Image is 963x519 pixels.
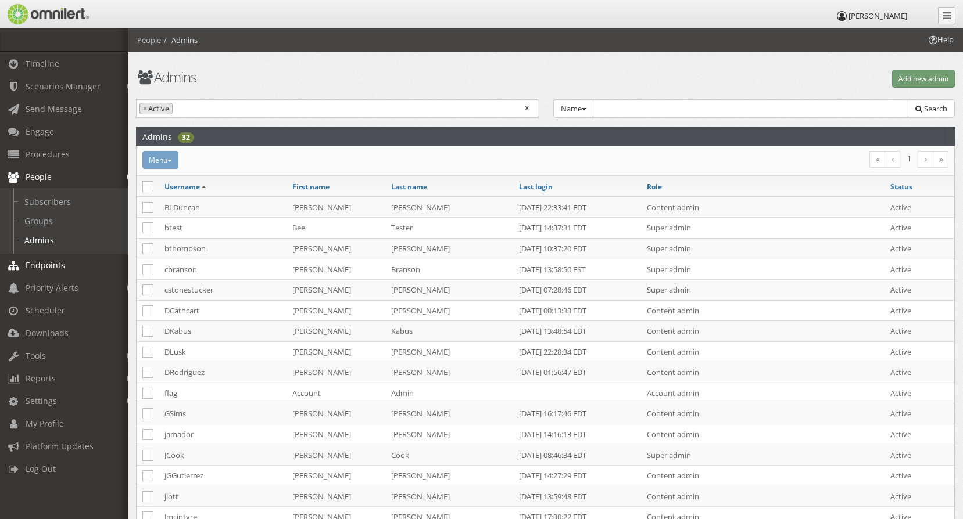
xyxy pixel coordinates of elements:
span: My Profile [26,418,64,429]
td: cstonestucker [159,280,287,301]
td: [DATE] 01:56:47 EDT [513,362,641,383]
td: btest [159,218,287,239]
td: [PERSON_NAME] [287,300,385,321]
td: Super admin [641,259,885,280]
td: Content admin [641,403,885,424]
a: First [869,151,885,168]
span: Endpoints [26,259,65,271]
td: [DATE] 14:16:13 EDT [513,424,641,445]
span: Settings [26,395,57,406]
td: [PERSON_NAME] [385,341,513,362]
button: Name [553,99,594,118]
span: [PERSON_NAME] [849,10,907,21]
td: flag [159,383,287,403]
td: jlott [159,486,287,507]
td: [DATE] 13:59:48 EDT [513,486,641,507]
span: Platform Updates [26,441,94,452]
td: Account [287,383,385,403]
div: 32 [178,132,194,143]
a: Collapse Menu [938,7,955,24]
td: [DATE] 10:37:20 EDT [513,238,641,259]
td: Active [885,300,954,321]
td: [PERSON_NAME] [385,280,513,301]
a: Username [164,182,200,192]
td: [PERSON_NAME] [287,197,385,218]
td: [PERSON_NAME] [287,259,385,280]
span: Log Out [26,463,56,474]
span: Search [924,103,947,114]
span: Priority Alerts [26,282,78,293]
td: Account admin [641,383,885,403]
td: [PERSON_NAME] [287,486,385,507]
td: JGGutierrez [159,466,287,486]
td: [PERSON_NAME] [287,280,385,301]
td: [DATE] 13:58:50 EST [513,259,641,280]
h2: Admins [142,127,172,146]
td: [DATE] 22:33:41 EDT [513,197,641,218]
td: Bee [287,218,385,239]
td: DRodriguez [159,362,287,383]
li: Admins [161,35,198,46]
span: Downloads [26,327,69,338]
td: [PERSON_NAME] [287,341,385,362]
td: Active [885,383,954,403]
td: [DATE] 14:37:31 EDT [513,218,641,239]
td: Active [885,197,954,218]
td: [PERSON_NAME] [287,466,385,486]
td: Super admin [641,218,885,239]
span: Help [927,34,954,45]
td: Super admin [641,445,885,466]
td: Active [885,466,954,486]
td: [PERSON_NAME] [287,424,385,445]
td: [DATE] 16:17:46 EDT [513,403,641,424]
td: Active [885,445,954,466]
td: Content admin [641,466,885,486]
span: Remove all items [525,103,529,114]
td: [DATE] 22:28:34 EDT [513,341,641,362]
td: Super admin [641,238,885,259]
td: [PERSON_NAME] [385,197,513,218]
td: jamador [159,424,287,445]
li: 1 [900,151,918,167]
td: Active [885,362,954,383]
span: × [143,103,147,114]
span: Engage [26,126,54,137]
td: Content admin [641,424,885,445]
a: Next [918,151,933,168]
td: Content admin [641,300,885,321]
li: People [137,35,161,46]
td: Active [885,403,954,424]
td: Content admin [641,362,885,383]
a: First name [292,182,330,192]
td: Admin [385,383,513,403]
span: Procedures [26,149,70,160]
td: Active [885,486,954,507]
span: Scheduler [26,305,65,316]
td: bthompson [159,238,287,259]
a: Role [647,182,662,192]
td: [PERSON_NAME] [385,300,513,321]
td: DKabus [159,321,287,342]
td: [DATE] 00:13:33 EDT [513,300,641,321]
td: Active [885,424,954,445]
td: [PERSON_NAME] [385,424,513,445]
td: Active [885,218,954,239]
td: [DATE] 13:48:54 EDT [513,321,641,342]
td: [PERSON_NAME] [287,238,385,259]
td: Super admin [641,280,885,301]
td: [PERSON_NAME] [385,238,513,259]
a: Status [890,182,912,192]
td: GSims [159,403,287,424]
td: Active [885,341,954,362]
span: Send Message [26,103,82,114]
li: Active [139,103,173,115]
td: DLusk [159,341,287,362]
td: [PERSON_NAME] [287,445,385,466]
a: Last login [519,182,553,192]
button: Add new admin [892,70,955,88]
td: [PERSON_NAME] [385,486,513,507]
td: Active [885,259,954,280]
td: [PERSON_NAME] [385,362,513,383]
td: [PERSON_NAME] [287,403,385,424]
td: [PERSON_NAME] [385,403,513,424]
